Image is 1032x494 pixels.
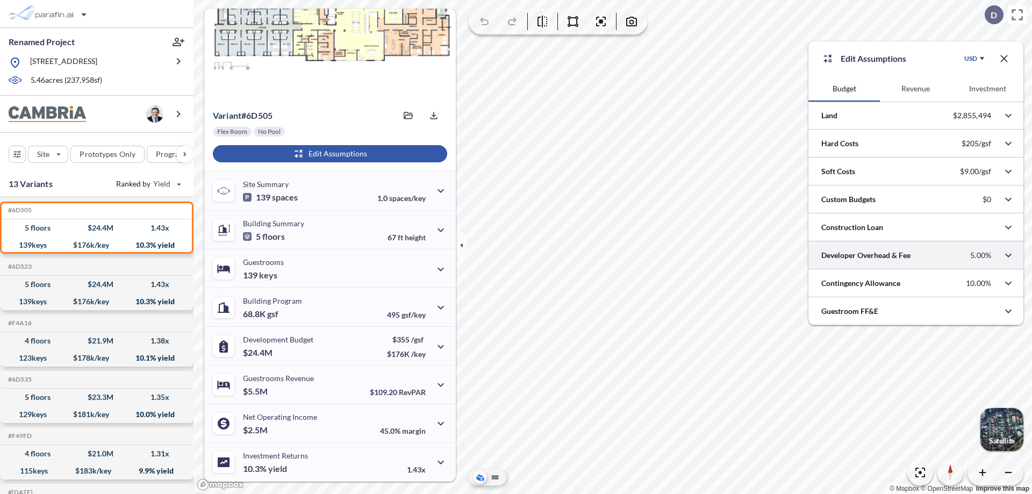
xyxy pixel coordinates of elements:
img: BrandImage [9,106,86,123]
p: 10.00% [966,278,991,288]
span: Yield [153,178,171,189]
p: Site Summary [243,180,289,189]
p: $0 [983,195,991,204]
p: Net Operating Income [243,412,317,421]
p: $2.5M [243,425,269,435]
a: Improve this map [976,485,1029,492]
h5: Click to copy the code [6,263,32,270]
p: 13 Variants [9,177,53,190]
span: yield [268,463,287,474]
button: Aerial View [474,471,486,484]
p: Hard Costs [821,138,858,149]
button: Switcher ImageSatellite [980,408,1023,451]
p: 1.43x [407,465,426,474]
p: Flex Room [217,127,247,136]
p: Construction Loan [821,222,883,233]
img: Switcher Image [980,408,1023,451]
p: Satellite [989,436,1015,445]
p: 5.46 acres ( 237,958 sf) [31,75,102,87]
p: No Pool [258,127,281,136]
p: $176K [387,349,426,359]
p: $9.00/gsf [960,167,991,176]
p: [STREET_ADDRESS] [30,56,97,69]
button: Program [147,146,205,163]
p: Custom Budgets [821,194,876,205]
p: Edit Assumptions [841,52,906,65]
p: Building Summary [243,219,304,228]
p: Site [37,149,49,160]
p: 67 [388,233,426,242]
p: Renamed Project [9,36,75,48]
img: user logo [146,105,163,123]
div: USD [964,54,977,63]
p: 5 [243,231,285,242]
a: Mapbox [890,485,919,492]
p: $109.20 [370,388,426,397]
p: # 6d505 [213,110,273,121]
span: spaces [272,192,298,203]
span: gsf [267,309,278,319]
p: 45.0% [380,426,426,435]
p: D [991,10,997,20]
button: Ranked by Yield [107,175,188,192]
h5: Click to copy the code [6,206,32,214]
p: Land [821,110,837,121]
button: Investment [952,76,1023,102]
p: $24.4M [243,347,274,358]
p: Guestrooms [243,257,284,267]
h5: Click to copy the code [6,432,32,440]
span: floors [262,231,285,242]
span: Variant [213,110,241,120]
button: Edit Assumptions [213,145,447,162]
button: Site Plan [489,471,501,484]
p: Guestroom FF&E [821,306,878,317]
p: 495 [387,310,426,319]
button: Prototypes Only [70,146,145,163]
span: margin [402,426,426,435]
p: Development Budget [243,335,313,344]
span: gsf/key [402,310,426,319]
button: Budget [808,76,880,102]
span: keys [259,270,277,281]
p: $2,855,494 [953,111,991,120]
p: Contingency Allowance [821,278,900,289]
p: $355 [387,335,426,344]
p: 1.0 [377,194,426,203]
a: OpenStreetMap [921,485,973,492]
span: /gsf [411,335,424,344]
p: Program [156,149,186,160]
span: ft [398,233,403,242]
p: Soft Costs [821,166,855,177]
span: height [405,233,426,242]
p: $205/gsf [962,139,991,148]
p: $5.5M [243,386,269,397]
p: Investment Returns [243,451,308,460]
h5: Click to copy the code [6,376,32,383]
button: Revenue [880,76,951,102]
p: 68.8K [243,309,278,319]
p: Prototypes Only [80,149,135,160]
p: 139 [243,192,298,203]
span: RevPAR [399,388,426,397]
a: Mapbox homepage [197,478,244,491]
p: 139 [243,270,277,281]
span: spaces/key [389,194,426,203]
p: Guestrooms Revenue [243,374,314,383]
h5: Click to copy the code [6,319,32,327]
p: 10.3% [243,463,287,474]
span: /key [411,349,426,359]
button: Site [28,146,68,163]
p: Building Program [243,296,302,305]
